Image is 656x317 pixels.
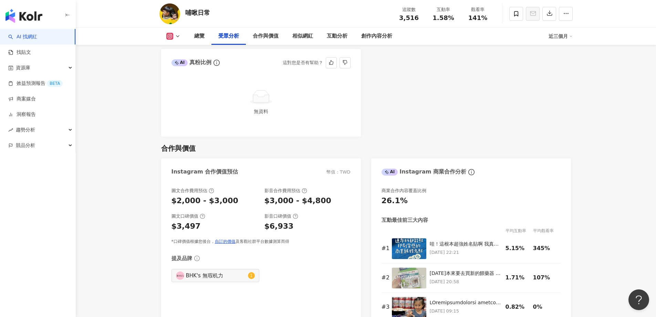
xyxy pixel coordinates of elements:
[382,169,398,176] div: AI
[506,227,533,234] div: 平均互動率
[174,108,348,115] div: 無資料
[161,143,196,153] div: 合作與價值
[329,60,334,65] span: like
[8,49,31,56] a: 找貼文
[194,32,205,40] div: 總覽
[430,6,457,13] div: 互動率
[264,221,294,232] div: $6,933
[467,168,476,176] span: info-circle
[264,188,307,194] div: 影音合作費用預估
[8,96,36,102] a: 商案媒合
[392,238,426,259] img: 哇！這根本超強姓名貼啊 我真的是沒想到連布料都能貼 貼了這個誰還要衣物姓名章跟布貼 貼上去像印刷一樣超讚\(//∇//)\ 搓搓揉揉也不會掉 幼稚園開學這款必備！ 哺啾開團中(可以幫忙湊單) 想...
[8,111,36,118] a: 洞察報告
[186,272,246,279] div: BHK's 無瑕机力
[533,274,557,281] div: 107%
[382,303,388,311] div: # 3
[533,303,557,311] div: 0%
[430,249,502,256] p: [DATE] 22:21
[628,289,649,310] iframe: Help Scout Beacon - Open
[382,274,388,281] div: # 2
[171,255,192,262] div: 提及品牌
[8,33,37,40] a: searchAI 找網紅
[218,32,239,40] div: 受眾分析
[343,60,347,65] span: dislike
[250,273,253,278] span: 1
[253,32,279,40] div: 合作與價值
[327,32,347,40] div: 互動分析
[392,268,426,288] img: 今天本來要去買新的餵藥器 結果被我發現另一款更適合BU用的 知母時兒童餵藥杯！！ 平常餵藥都是用藥水上面的杯子 發現每次都要再另外找東西攪拌 超不方便 知母時這個有蓋子 只要蓋起來搖一搖就可以 ...
[8,128,13,132] span: rise
[533,245,557,252] div: 345%
[382,168,466,176] div: Instagram 商業合作分析
[399,14,419,21] span: 3,516
[430,307,502,315] p: [DATE] 09:15
[159,3,180,24] img: KOL Avatar
[382,188,426,194] div: 商業合作內容覆蓋比例
[264,196,331,206] div: $3,000 - $4,800
[433,14,454,21] span: 1.58%
[171,221,201,232] div: $3,497
[326,169,351,175] div: 幣值：TWD
[171,196,238,206] div: $2,000 - $3,000
[212,59,221,67] span: info-circle
[430,299,502,306] div: LOremipsumdolorsi ametconsecteturadipisci elitseddoeiusmodtem incidi9 utlaboreetdoloremag aliq6en...
[465,6,491,13] div: 觀看率
[549,31,573,42] div: 近三個月
[506,274,530,281] div: 1.71%
[382,217,428,224] div: 互動最佳前三大內容
[283,58,323,68] div: 這對您是否有幫助？
[16,60,30,76] span: 資源庫
[248,272,255,279] sup: 1
[16,138,35,153] span: 競品分析
[193,255,201,262] span: info-circle
[506,303,530,311] div: 0.82%
[171,188,214,194] div: 圖文合作費用預估
[382,245,388,252] div: # 1
[468,14,488,21] span: 141%
[215,239,236,244] a: 自訂的價值
[382,196,408,206] div: 26.1%
[430,278,502,286] p: [DATE] 20:58
[16,122,35,138] span: 趨勢分析
[171,213,205,219] div: 圖文口碑價值
[171,168,238,176] div: Instagram 合作價值預估
[171,59,212,66] div: 真粉比例
[430,270,502,277] div: [DATE]本來要去買新的餵藥器 結果被我發現另一款更適合BU用的 知母時兒童餵藥杯！！ 平常餵藥都是用藥水上面的杯子 發現每次都要再另外找東西攪拌 超不方便 知母時這個有[PERSON_NAM...
[6,9,42,23] img: logo
[171,59,188,66] div: AI
[171,239,351,245] div: *口碑價值根據您後台， 及客觀社群平台數據測算而得
[185,8,210,17] div: 哺啾日常
[361,32,392,40] div: 創作內容分析
[292,32,313,40] div: 相似網紅
[8,80,63,87] a: 效益預測報告BETA
[176,271,184,280] img: KOL Avatar
[264,213,298,219] div: 影音口碑價值
[506,245,530,252] div: 5.15%
[533,227,561,234] div: 平均觀看率
[430,241,502,248] div: 哇！這根本超強姓名貼啊 我真的是沒想到連布料都能貼 貼了這個誰還要衣物姓名章跟布貼 貼上去像印刷一樣超讚\(//∇//)\ 搓搓揉揉也不會掉 幼稚園開學這款必備！ 哺啾開團中(可以幫忙湊單) 想...
[396,6,422,13] div: 追蹤數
